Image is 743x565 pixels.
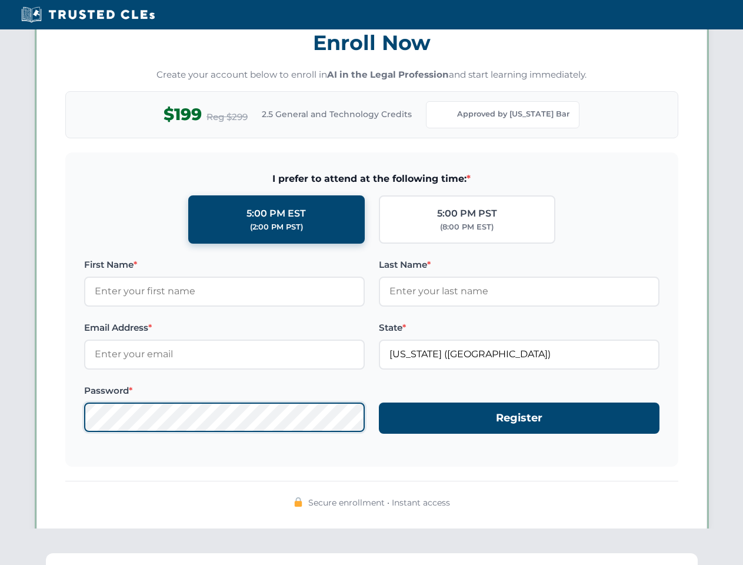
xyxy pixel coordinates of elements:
img: Trusted CLEs [18,6,158,24]
strong: AI in the Legal Profession [327,69,449,80]
div: 5:00 PM PST [437,206,497,221]
label: Email Address [84,321,365,335]
p: Create your account below to enroll in and start learning immediately. [65,68,678,82]
button: Register [379,403,659,434]
input: Enter your first name [84,277,365,306]
label: First Name [84,258,365,272]
input: Enter your email [84,340,365,369]
div: (2:00 PM PST) [250,221,303,233]
span: Secure enrollment • Instant access [308,496,450,509]
img: 🔒 [294,497,303,507]
input: Florida (FL) [379,340,659,369]
label: Password [84,384,365,398]
span: $199 [164,101,202,128]
div: 5:00 PM EST [246,206,306,221]
span: 2.5 General and Technology Credits [262,108,412,121]
label: State [379,321,659,335]
input: Enter your last name [379,277,659,306]
span: Reg $299 [206,110,248,124]
span: Approved by [US_STATE] Bar [457,108,569,120]
h3: Enroll Now [65,24,678,61]
label: Last Name [379,258,659,272]
span: I prefer to attend at the following time: [84,171,659,187]
img: Florida Bar [436,107,452,123]
div: (8:00 PM EST) [440,221,494,233]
